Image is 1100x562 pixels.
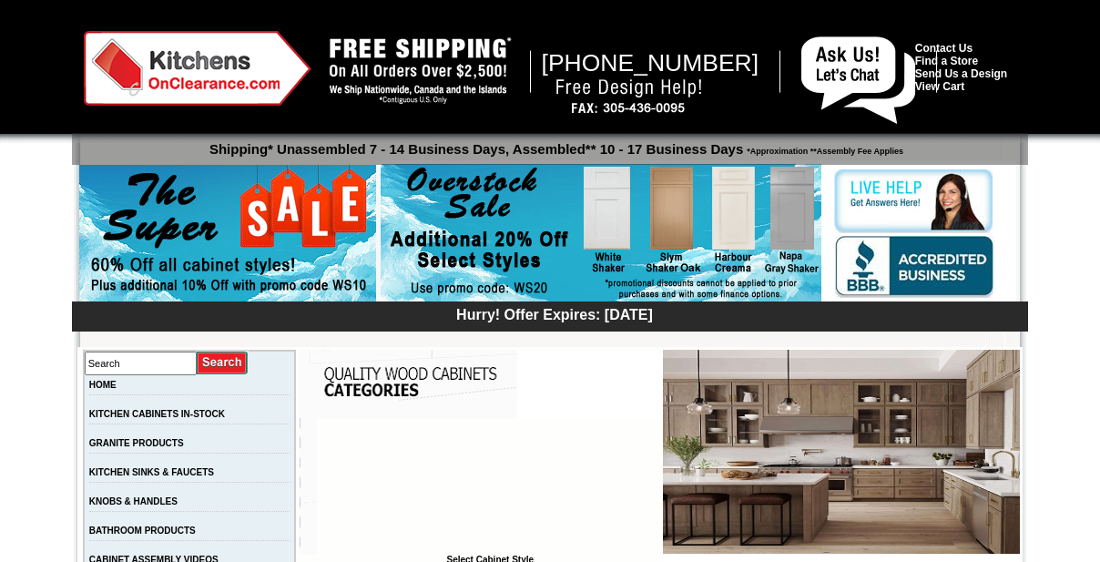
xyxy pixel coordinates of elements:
[89,438,184,448] a: GRANITE PRODUCTS
[317,418,663,555] iframe: Browser incompatible
[915,80,964,93] a: View Cart
[89,380,117,390] a: HOME
[89,526,196,536] a: BATHROOM PRODUCTS
[915,55,978,67] a: Find a Store
[743,142,903,156] span: *Approximation **Assembly Fee Applies
[542,49,759,77] span: [PHONE_NUMBER]
[84,31,311,106] img: Kitchens on Clearance Logo
[81,304,1028,323] div: Hurry! Offer Expires: [DATE]
[663,350,1020,554] img: Hazelwood Shaker
[81,133,1028,157] p: Shipping* Unassembled 7 - 14 Business Days, Assembled** 10 - 17 Business Days
[197,351,249,375] input: Submit
[915,42,973,55] a: Contact Us
[89,496,178,506] a: KNOBS & HANDLES
[89,467,214,477] a: KITCHEN SINKS & FAUCETS
[915,67,1007,80] a: Send Us a Design
[89,409,225,419] a: KITCHEN CABINETS IN-STOCK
